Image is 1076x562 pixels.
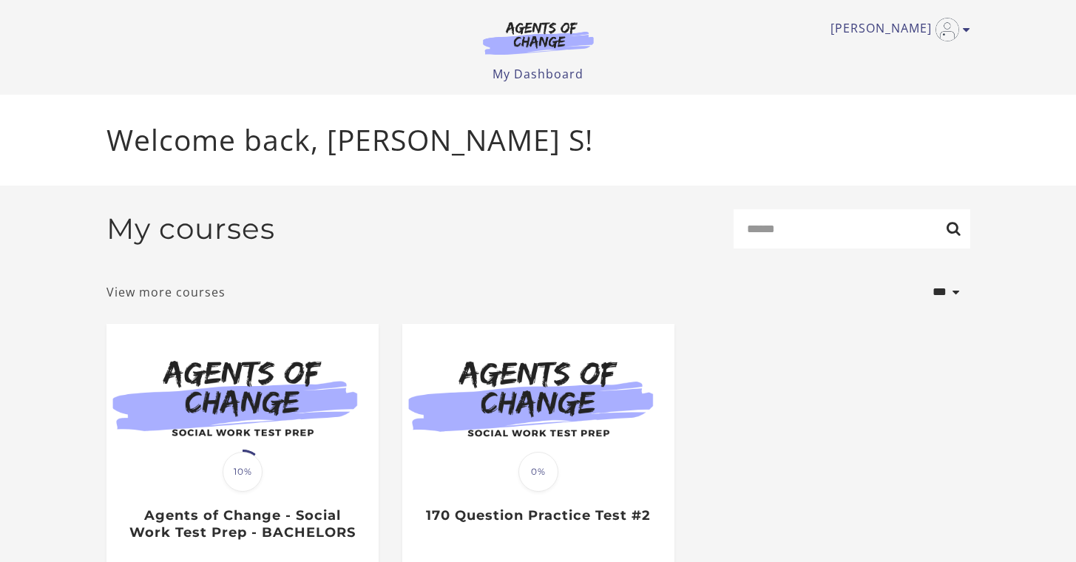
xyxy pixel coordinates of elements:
[830,18,963,41] a: Toggle menu
[418,507,658,524] h3: 170 Question Practice Test #2
[106,211,275,246] h2: My courses
[518,452,558,492] span: 0%
[467,21,609,55] img: Agents of Change Logo
[106,283,226,301] a: View more courses
[122,507,362,541] h3: Agents of Change - Social Work Test Prep - BACHELORS
[493,66,583,82] a: My Dashboard
[106,118,970,162] p: Welcome back, [PERSON_NAME] S!
[223,452,263,492] span: 10%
